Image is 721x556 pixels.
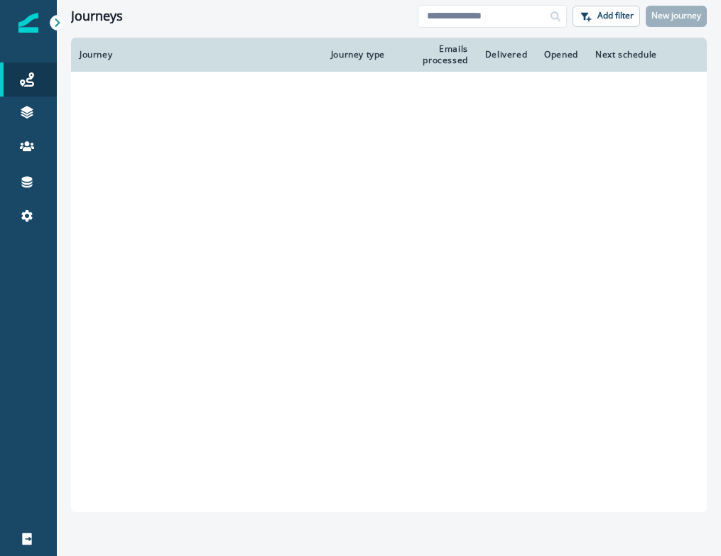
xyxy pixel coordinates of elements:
p: Add filter [597,11,634,21]
button: Add filter [573,6,640,27]
h1: Journeys [71,9,123,24]
button: New journey [646,6,707,27]
div: Delivered [485,49,527,60]
div: Emails processed [406,43,468,66]
p: New journey [651,11,701,21]
div: Journey type [331,49,389,60]
div: Journey [80,49,314,60]
div: Next schedule [595,49,673,60]
img: Inflection [18,13,38,33]
div: Opened [544,49,578,60]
